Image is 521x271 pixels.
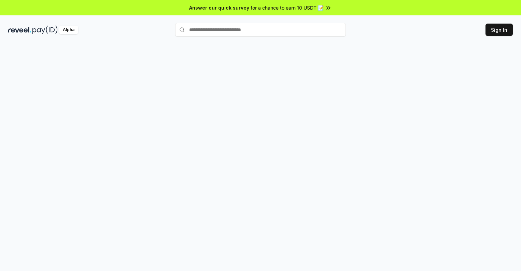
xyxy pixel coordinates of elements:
[32,26,58,34] img: pay_id
[8,26,31,34] img: reveel_dark
[251,4,324,11] span: for a chance to earn 10 USDT 📝
[189,4,249,11] span: Answer our quick survey
[485,24,513,36] button: Sign In
[59,26,78,34] div: Alpha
